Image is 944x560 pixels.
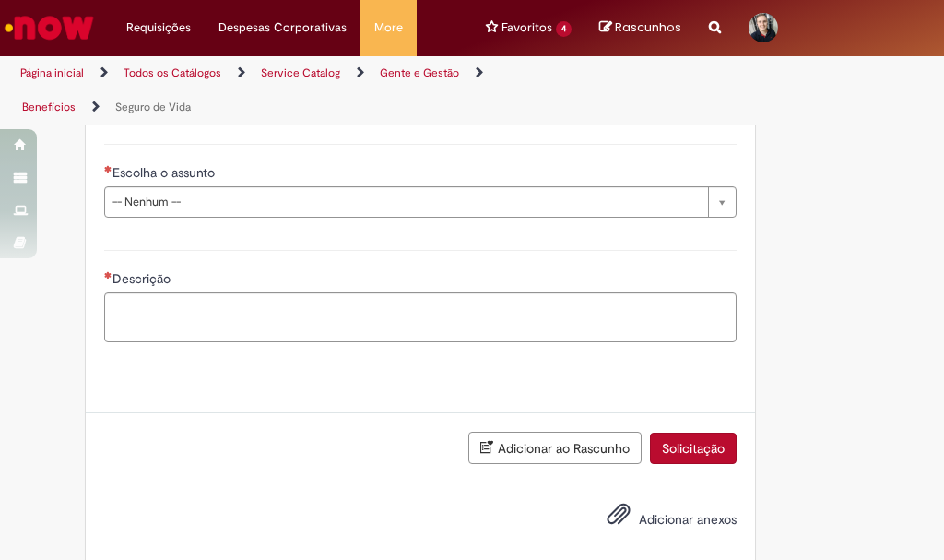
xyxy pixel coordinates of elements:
[22,100,76,114] a: Benefícios
[261,66,340,80] a: Service Catalog
[501,18,552,37] span: Favoritos
[650,433,737,464] button: Solicitação
[104,292,737,342] textarea: Descrição
[104,271,112,279] span: Necessários
[126,18,191,37] span: Requisições
[14,56,537,125] ul: Trilhas de página
[599,18,681,36] a: No momento, sua lista de rascunhos tem 0 Itens
[468,432,642,464] button: Adicionar ao Rascunho
[374,18,403,37] span: More
[104,165,112,173] span: Necessários
[380,66,459,80] a: Gente e Gestão
[20,66,84,80] a: Página inicial
[115,100,191,114] a: Seguro de Vida
[615,18,681,36] span: Rascunhos
[639,511,737,528] span: Adicionar anexos
[2,9,97,46] img: ServiceNow
[602,497,635,540] button: Adicionar anexos
[556,21,572,37] span: 4
[112,187,700,217] span: -- Nenhum --
[218,18,347,37] span: Despesas Corporativas
[112,164,218,181] span: Escolha o assunto
[112,270,174,287] span: Descrição
[124,66,221,80] a: Todos os Catálogos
